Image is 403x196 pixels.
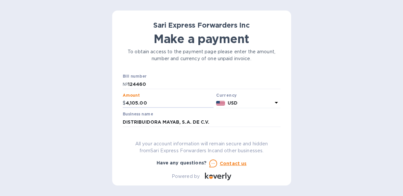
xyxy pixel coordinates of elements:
p: All your account information will remain secure and hidden from Sari Express Forwarders Inc and o... [123,140,281,154]
p: № [123,81,128,88]
h1: Make a payment [123,32,281,46]
input: Enter business name [123,117,281,127]
p: Powered by [172,173,200,180]
p: To obtain access to the payment page please enter the amount, number and currency of one unpaid i... [123,48,281,62]
b: Currency [216,93,237,98]
input: Enter bill number [128,79,281,89]
u: Contact us [220,161,247,166]
label: Business name [123,112,153,116]
label: Bill number [123,75,146,79]
label: Amount [123,93,139,97]
b: Have any questions? [157,160,207,165]
img: USD [216,101,225,106]
b: USD [228,100,238,106]
b: Sari Express Forwarders Inc [153,21,249,29]
input: 0.00 [126,98,214,108]
p: $ [123,100,126,107]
